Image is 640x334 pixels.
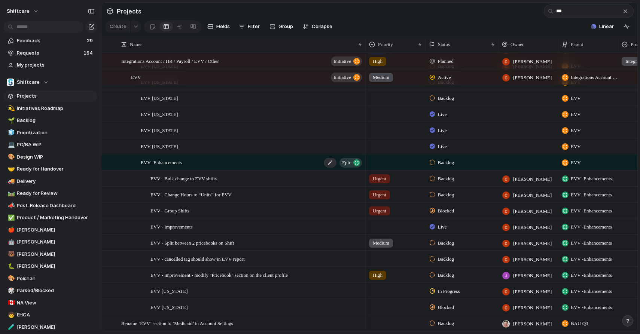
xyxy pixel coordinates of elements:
span: Shiftcare [17,79,40,86]
div: 🧪[PERSON_NAME] [4,322,97,333]
span: Peishan [17,275,95,282]
button: 🌱 [7,117,14,124]
button: initiative [331,73,362,82]
div: ✅Product / Marketing Handover [4,212,97,223]
span: EVV [571,143,581,150]
span: [PERSON_NAME] [17,324,95,331]
span: EVV [US_STATE] [141,94,178,102]
button: 💫 [7,105,14,112]
div: 🚚 [8,177,13,186]
button: Shiftcare [4,77,97,88]
div: 🧪 [8,323,13,331]
div: 💻PO/BA WIP [4,139,97,150]
span: [PERSON_NAME] [513,58,552,65]
span: EVV [US_STATE] [141,110,178,118]
a: Projects [4,91,97,102]
span: Integrations Account / HR / Payroll / EVV / Other [571,74,618,81]
span: [PERSON_NAME] [513,208,552,215]
span: Linear [599,23,614,30]
div: 🧒 [8,311,13,319]
a: 🧊Prioritization [4,127,97,138]
span: [PERSON_NAME] [513,175,552,183]
a: 🎲Parked/Blocked [4,285,97,296]
div: 🎨 [8,274,13,283]
span: Name [130,41,141,48]
button: Filter [236,21,263,33]
span: Requests [17,49,81,57]
span: EVV -Enhancements [571,207,612,215]
button: initiative [331,56,362,66]
span: Urgent [373,191,386,199]
span: NA View [17,299,95,307]
span: Feedback [17,37,85,45]
div: 📣 [8,201,13,210]
span: Status [438,41,450,48]
span: PO/BA WIP [17,141,95,148]
span: [PERSON_NAME] [513,272,552,279]
span: EVV [571,127,581,134]
div: 🍎[PERSON_NAME] [4,224,97,236]
span: EVV [US_STATE] [141,126,178,134]
span: EVV [571,111,581,118]
span: Ready for Handover [17,165,95,173]
span: EVV - Change Hours to “Units” for EVV [150,190,232,199]
span: BAU Q3 [571,320,588,327]
span: Live [438,143,447,150]
span: Prioritization [17,129,95,137]
span: EVV -Enhancements [571,272,612,279]
span: 164 [83,49,94,57]
span: Delivery [17,178,95,185]
a: Requests164 [4,48,97,59]
div: 🎨Design WIP [4,151,97,163]
span: Medium [373,239,389,247]
a: 🤝Ready for Handover [4,163,97,175]
button: Fields [204,21,233,33]
a: 🌱Backlog [4,115,97,126]
span: EVV -Enhancements [141,158,182,166]
a: 🤖[PERSON_NAME] [4,236,97,248]
span: [PERSON_NAME] [513,320,552,328]
span: EVV [US_STATE] [150,303,188,311]
a: 🇨🇦NA View [4,297,97,309]
div: 🐛[PERSON_NAME] [4,261,97,272]
span: Backlog [438,320,454,327]
a: Feedback29 [4,35,97,46]
span: EVV - Group Shifts [150,206,189,215]
button: 🎨 [7,275,14,282]
a: My projects [4,59,97,71]
span: [PERSON_NAME] [513,256,552,263]
span: shiftcare [7,7,30,15]
span: EVV - Improvements [150,222,192,231]
div: 🐛 [8,262,13,271]
span: EVV - Split between 2 pricebooks on Shift [150,238,234,247]
span: EVV [US_STATE] [150,286,188,295]
span: Live [438,111,447,118]
div: 🤖 [8,238,13,246]
div: 🐻 [8,250,13,258]
span: EVV -Enhancements [571,191,612,199]
div: 🇨🇦 [8,298,13,307]
span: Projects [115,4,143,18]
span: Initiatives Roadmap [17,105,95,112]
span: [PERSON_NAME] [513,74,552,82]
a: 📣Post-Release Dashboard [4,200,97,211]
span: Live [438,127,447,134]
div: 🧊 [8,128,13,137]
button: 💻 [7,141,14,148]
div: 🎲 [8,286,13,295]
span: EVV [131,73,141,81]
div: 🌱 [8,116,13,125]
button: 🧪 [7,324,14,331]
span: Design WIP [17,153,95,161]
button: shiftcare [3,5,43,17]
div: 🐻[PERSON_NAME] [4,249,97,260]
div: 🎨 [8,153,13,161]
a: 🛤️Ready for Review [4,188,97,199]
span: Ready for Review [17,190,95,197]
span: Active [438,74,451,81]
span: Owner [511,41,524,48]
span: EVV [US_STATE] [141,142,178,150]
